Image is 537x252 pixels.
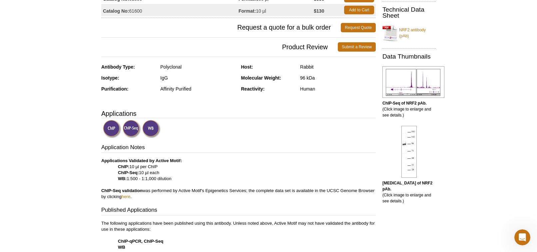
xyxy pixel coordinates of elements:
h3: Applications [101,109,376,119]
img: NRF2 antibody (pAb) tested by ChIP-Seq. [382,66,444,98]
a: Submit a Review [338,42,376,52]
p: (Click image to enlarge and see details.) [382,180,436,204]
a: NRF2 antibody (pAb) [382,23,436,43]
strong: Purification: [101,86,129,92]
iframe: Intercom live chat [514,229,530,245]
img: NRF2 antibody (pAb) tested by Western blot. [401,126,417,178]
div: Rabbit [300,64,376,70]
h2: Technical Data Sheet [382,7,436,19]
strong: Molecular Weight: [241,75,281,81]
a: here [122,194,130,199]
div: Affinity Purified [160,86,236,92]
p: (Click image to enlarge and see details.) [382,100,436,118]
strong: WB [118,245,125,250]
strong: $130 [314,8,324,14]
strong: Antibody Type: [101,64,135,70]
strong: ChIP-qPCR, ChIP-Seq [118,239,163,244]
img: ChIP Validated [103,120,121,138]
a: Add to Cart [344,6,374,14]
p: 10 µl per ChIP 10 µl each 1:500 - 1:1,000 dilution was performed by Active Motif's Epigenetics Se... [101,158,376,200]
strong: WB: [118,176,127,181]
td: 61600 [101,4,239,16]
strong: ChIP: [118,164,129,169]
strong: Reactivity: [241,86,265,92]
h3: Published Applications [101,206,376,215]
b: ChIP-Seq of NRF2 pAb. [382,101,427,106]
span: Product Review [101,42,338,52]
a: Request Quote [341,23,376,32]
td: 10 µl [239,4,314,16]
div: IgG [160,75,236,81]
b: Applications Validated by Active Motif: [101,158,182,163]
b: [MEDICAL_DATA] of NRF2 pAb. [382,181,432,191]
strong: ChIP-Seq: [118,170,139,175]
b: ChIP-Seq validation [101,188,143,193]
img: Western Blot Validated [142,120,161,138]
div: Human [300,86,376,92]
strong: Isotype: [101,75,119,81]
strong: Format: [239,8,256,14]
strong: Catalog No: [103,8,129,14]
img: ChIP-Seq Validated [123,120,141,138]
div: 96 kDa [300,75,376,81]
h2: Data Thumbnails [382,54,436,60]
strong: Host: [241,64,253,70]
h3: Application Notes [101,143,376,153]
span: Request a quote for a bulk order [101,23,341,32]
div: Polyclonal [160,64,236,70]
